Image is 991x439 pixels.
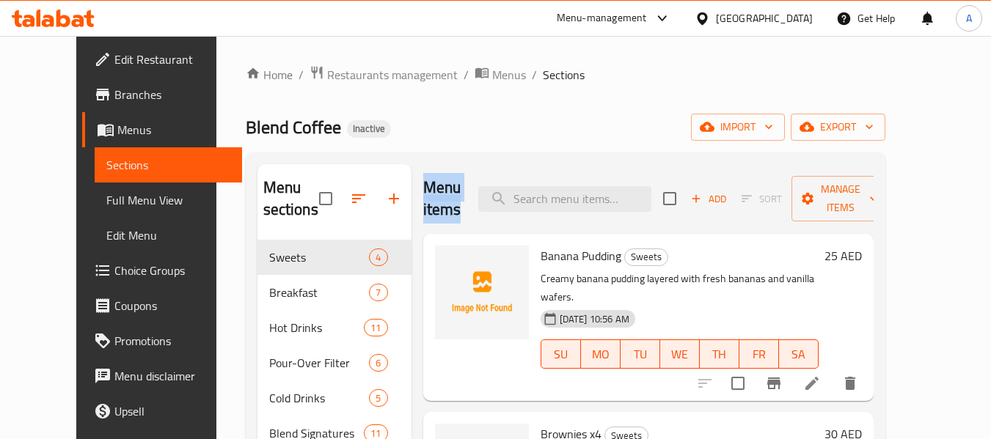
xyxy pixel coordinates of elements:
[263,177,319,221] h2: Menu sections
[364,319,387,336] div: items
[966,10,972,26] span: A
[257,345,412,380] div: Pour-Over Filter6
[114,86,230,103] span: Branches
[723,368,753,399] span: Select to update
[547,344,575,365] span: SU
[106,191,230,209] span: Full Menu View
[802,118,874,136] span: export
[554,312,635,326] span: [DATE] 10:56 AM
[246,65,885,84] nav: breadcrumb
[269,284,370,301] span: Breakfast
[341,181,376,216] span: Sort sections
[621,339,660,369] button: TU
[626,344,654,365] span: TU
[745,344,773,365] span: FR
[369,284,387,301] div: items
[791,176,890,221] button: Manage items
[82,288,242,323] a: Coupons
[581,339,621,369] button: MO
[114,332,230,350] span: Promotions
[114,367,230,385] span: Menu disclaimer
[299,66,304,84] li: /
[464,66,469,84] li: /
[685,188,732,210] button: Add
[706,344,734,365] span: TH
[785,344,813,365] span: SA
[117,121,230,139] span: Menus
[327,66,458,84] span: Restaurants management
[685,188,732,210] span: Add item
[114,51,230,68] span: Edit Restaurant
[624,248,668,266] div: Sweets
[95,218,242,253] a: Edit Menu
[246,66,293,84] a: Home
[365,321,387,335] span: 11
[347,120,391,138] div: Inactive
[257,310,412,345] div: Hot Drinks11
[779,339,819,369] button: SA
[732,188,791,210] span: Select section first
[95,182,242,218] a: Full Menu View
[541,339,581,369] button: SU
[82,42,242,77] a: Edit Restaurant
[654,183,685,214] span: Select section
[310,183,341,214] span: Select all sections
[257,380,412,416] div: Cold Drinks5
[543,66,585,84] span: Sections
[257,275,412,310] div: Breakfast7
[689,191,728,207] span: Add
[246,111,341,144] span: Blend Coffee
[435,246,529,339] img: Banana Pudding
[541,245,621,267] span: Banana Pudding
[660,339,700,369] button: WE
[106,156,230,174] span: Sections
[370,286,387,300] span: 7
[370,251,387,265] span: 4
[370,391,387,405] span: 5
[716,10,813,26] div: [GEOGRAPHIC_DATA]
[587,344,615,365] span: MO
[739,339,779,369] button: FR
[625,248,668,265] span: Sweets
[370,356,387,370] span: 6
[82,358,242,394] a: Menu disclaimer
[666,344,694,365] span: WE
[269,248,370,266] span: Sweets
[95,147,242,182] a: Sections
[833,366,868,401] button: delete
[369,248,387,266] div: items
[106,226,230,244] span: Edit Menu
[803,180,878,217] span: Manage items
[691,114,785,141] button: import
[703,118,773,136] span: import
[803,375,821,392] a: Edit menu item
[269,319,365,336] span: Hot Drinks
[82,112,242,147] a: Menus
[700,339,739,369] button: TH
[824,246,862,266] h6: 25 AED
[257,240,412,275] div: Sweets4
[347,122,391,135] span: Inactive
[269,354,370,372] span: Pour-Over Filter
[541,270,819,306] p: Creamy banana pudding layered with fresh bananas and vanilla wafers.
[310,65,458,84] a: Restaurants management
[475,65,526,84] a: Menus
[557,10,647,27] div: Menu-management
[82,323,242,358] a: Promotions
[82,253,242,288] a: Choice Groups
[82,77,242,112] a: Branches
[791,114,885,141] button: export
[114,402,230,420] span: Upsell
[369,389,387,407] div: items
[82,394,242,429] a: Upsell
[492,66,526,84] span: Menus
[478,186,651,212] input: search
[423,177,461,221] h2: Menu items
[269,389,370,407] span: Cold Drinks
[756,366,791,401] button: Branch-specific-item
